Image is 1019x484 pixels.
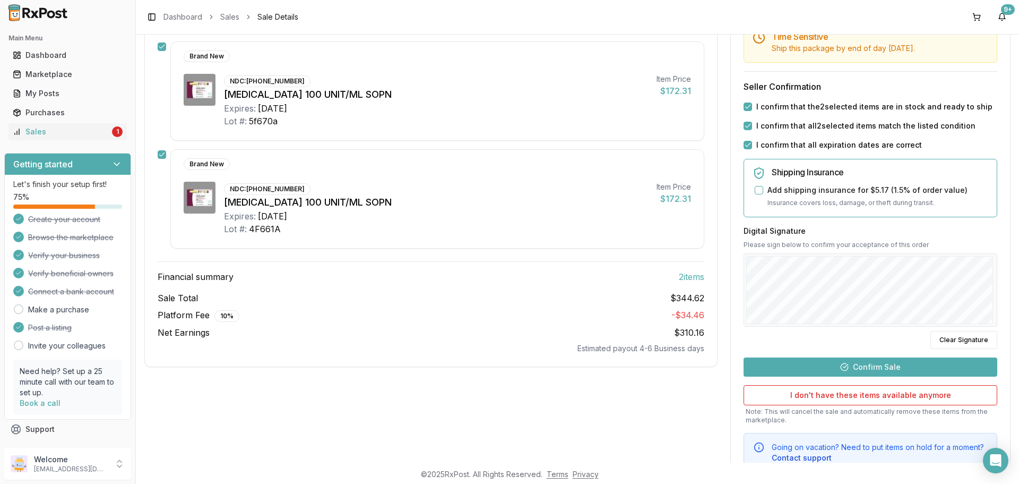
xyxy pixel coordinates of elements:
[4,85,131,102] button: My Posts
[4,66,131,83] button: Marketplace
[158,309,239,322] span: Platform Fee
[670,292,704,304] span: $344.62
[224,102,256,115] div: Expires:
[158,292,198,304] span: Sale Total
[224,115,247,128] div: Lot #:
[994,9,1011,26] button: 9+
[25,443,62,454] span: Feedback
[20,366,116,398] p: Need help? Set up a 25 minute call with our team to set up.
[657,192,691,205] div: $172.31
[8,46,127,65] a: Dashboard
[13,179,122,190] p: Let's finish your setup first!
[744,407,997,424] p: Note: This will cancel the sale and automatically remove these items from the marketplace.
[8,84,127,103] a: My Posts
[184,74,215,106] img: Admelog SoloStar 100 UNIT/ML SOPN
[744,241,997,249] p: Please sign below to confirm your acceptance of this order
[744,358,997,377] button: Confirm Sale
[744,385,997,405] button: I don't have these items available anymore
[772,44,915,53] span: Ship this package by end of day [DATE] .
[13,192,29,202] span: 75 %
[163,12,298,22] nav: breadcrumb
[772,442,988,463] div: Going on vacation? Need to put items on hold for a moment?
[158,343,704,354] div: Estimated payout 4-6 Business days
[224,223,247,235] div: Lot #:
[8,65,127,84] a: Marketplace
[756,121,975,131] label: I confirm that all 2 selected items match the listed condition
[983,448,1008,473] div: Open Intercom Messenger
[20,398,61,407] a: Book a call
[163,12,202,22] a: Dashboard
[13,88,123,99] div: My Posts
[11,455,28,472] img: User avatar
[744,226,997,236] h3: Digital Signature
[224,195,648,210] div: [MEDICAL_DATA] 100 UNIT/ML SOPN
[13,69,123,80] div: Marketplace
[158,270,234,283] span: Financial summary
[547,470,568,479] a: Terms
[772,168,988,176] h5: Shipping Insurance
[8,103,127,122] a: Purchases
[28,286,114,297] span: Connect a bank account
[249,223,281,235] div: 4F661A
[224,183,310,195] div: NDC: [PHONE_NUMBER]
[258,210,287,223] div: [DATE]
[756,101,992,112] label: I confirm that the 2 selected items are in stock and ready to ship
[13,126,110,137] div: Sales
[657,84,691,97] div: $172.31
[158,326,210,339] span: Net Earnings
[249,115,278,128] div: 5f670a
[224,87,648,102] div: [MEDICAL_DATA] 100 UNIT/ML SOPN
[28,250,100,261] span: Verify your business
[767,198,988,208] p: Insurance covers loss, damage, or theft during transit.
[772,32,988,41] h5: Time Sensitive
[214,310,239,322] div: 10 %
[1001,4,1015,15] div: 9+
[34,454,108,465] p: Welcome
[671,310,704,320] span: - $34.46
[4,104,131,121] button: Purchases
[657,74,691,84] div: Item Price
[28,214,100,225] span: Create your account
[28,232,114,243] span: Browse the marketplace
[28,341,106,351] a: Invite your colleagues
[4,47,131,64] button: Dashboard
[34,465,108,473] p: [EMAIL_ADDRESS][DOMAIN_NAME]
[13,50,123,61] div: Dashboard
[744,80,997,93] h3: Seller Confirmation
[4,420,131,439] button: Support
[28,268,114,279] span: Verify beneficial owners
[573,470,599,479] a: Privacy
[184,50,230,62] div: Brand New
[674,327,704,338] span: $310.16
[767,185,968,196] label: Add shipping insurance for $5.17 ( 1.5 % of order value)
[13,107,123,118] div: Purchases
[4,123,131,140] button: Sales1
[220,12,239,22] a: Sales
[258,102,287,115] div: [DATE]
[657,182,691,192] div: Item Price
[224,210,256,223] div: Expires:
[8,122,127,141] a: Sales1
[772,453,832,463] button: Contact support
[224,75,310,87] div: NDC: [PHONE_NUMBER]
[112,126,123,137] div: 1
[930,331,997,349] button: Clear Signature
[679,270,704,283] span: 2 item s
[28,304,89,315] a: Make a purchase
[4,4,72,21] img: RxPost Logo
[8,34,127,43] h2: Main Menu
[756,140,922,150] label: I confirm that all expiration dates are correct
[13,158,73,171] h3: Getting started
[184,158,230,170] div: Brand New
[257,12,298,22] span: Sale Details
[28,322,72,333] span: Post a listing
[184,182,215,214] img: Admelog SoloStar 100 UNIT/ML SOPN
[4,439,131,458] button: Feedback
